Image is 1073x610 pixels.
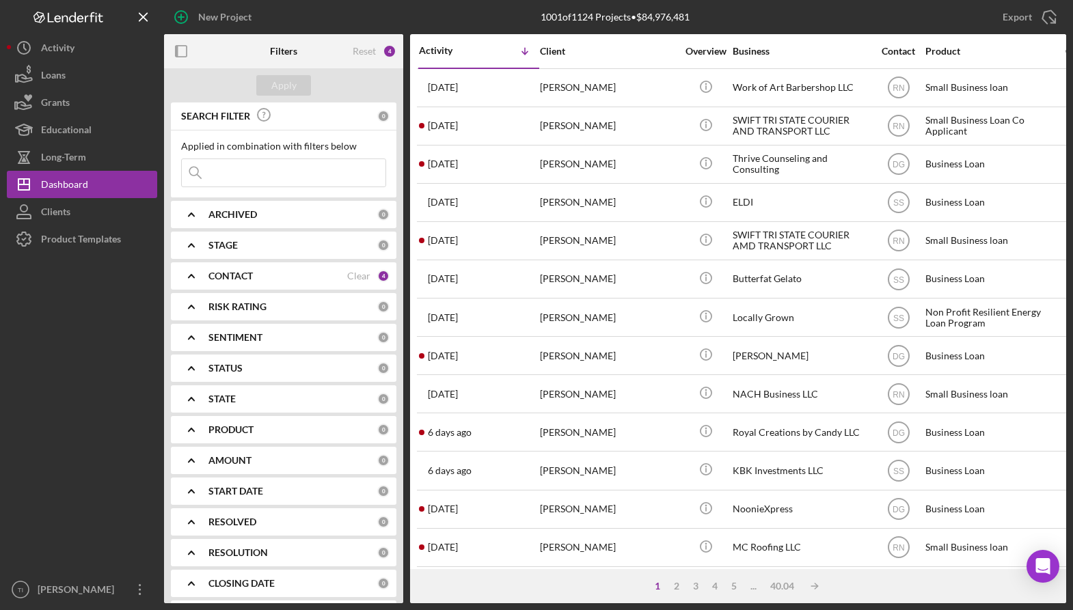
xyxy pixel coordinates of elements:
[181,141,386,152] div: Applied in combination with filters below
[208,271,253,281] b: CONTACT
[733,184,869,221] div: ELDI
[377,270,390,282] div: 4
[377,485,390,497] div: 0
[893,467,904,476] text: SS
[733,529,869,566] div: MC Roofing LLC
[648,581,667,592] div: 1
[893,122,904,131] text: RN
[893,275,904,284] text: SS
[208,516,256,527] b: RESOLVED
[733,261,869,297] div: Butterfat Gelato
[7,225,157,253] button: Product Templates
[733,376,869,412] div: NACH Business LLC
[540,529,677,566] div: [PERSON_NAME]
[377,516,390,528] div: 0
[893,351,905,361] text: DG
[208,578,275,589] b: CLOSING DATE
[353,46,376,57] div: Reset
[208,363,243,374] b: STATUS
[377,393,390,405] div: 0
[540,70,677,106] div: [PERSON_NAME]
[925,146,1062,182] div: Business Loan
[724,581,744,592] div: 5
[18,586,24,594] text: TI
[893,198,904,208] text: SS
[208,240,238,251] b: STAGE
[377,546,390,559] div: 0
[925,299,1062,335] div: Non Profit Resilient Energy Loan Program
[377,331,390,344] div: 0
[925,414,1062,450] div: Business Loan
[893,236,904,246] text: RN
[733,568,869,604] div: Meet Cute PGH
[925,46,1062,57] div: Product
[208,486,263,497] b: START DATE
[208,424,254,435] b: PRODUCT
[208,547,268,558] b: RESOLUTION
[667,581,686,592] div: 2
[377,454,390,467] div: 0
[540,146,677,182] div: [PERSON_NAME]
[7,198,157,225] button: Clients
[7,89,157,116] a: Grants
[733,223,869,259] div: SWIFT TRI STATE COURIER AMD TRANSPORT LLC
[428,312,458,323] time: 2025-08-18 21:17
[540,491,677,527] div: [PERSON_NAME]
[347,271,370,281] div: Clear
[41,61,66,92] div: Loans
[925,337,1062,374] div: Business Loan
[733,46,869,57] div: Business
[733,337,869,374] div: [PERSON_NAME]
[1027,550,1059,583] div: Open Intercom Messenger
[989,3,1066,31] button: Export
[7,34,157,61] button: Activity
[41,171,88,202] div: Dashboard
[540,568,677,604] div: [PERSON_NAME]
[733,299,869,335] div: Locally Grown
[744,581,763,592] div: ...
[41,34,74,65] div: Activity
[873,46,924,57] div: Contact
[733,452,869,488] div: KBK Investments LLC
[198,3,252,31] div: New Project
[41,116,92,147] div: Educational
[271,75,297,96] div: Apply
[733,70,869,106] div: Work of Art Barbershop LLC
[540,376,677,412] div: [PERSON_NAME]
[428,350,458,361] time: 2025-08-18 19:15
[733,146,869,182] div: Thrive Counseling and Consulting
[377,110,390,122] div: 0
[41,225,121,256] div: Product Templates
[428,503,458,514] time: 2025-08-12 04:20
[686,581,705,592] div: 3
[925,452,1062,488] div: Business Loan
[377,577,390,590] div: 0
[377,208,390,221] div: 0
[428,273,458,284] time: 2025-08-18 21:40
[893,389,904,399] text: RN
[377,362,390,374] div: 0
[733,108,869,144] div: SWIFT TRI STATE COURIER AND TRANSPORT LLC
[383,44,396,58] div: 4
[540,223,677,259] div: [PERSON_NAME]
[925,376,1062,412] div: Small Business loan
[925,529,1062,566] div: Small Business loan
[705,581,724,592] div: 4
[540,299,677,335] div: [PERSON_NAME]
[925,70,1062,106] div: Small Business loan
[7,61,157,89] a: Loans
[428,427,472,438] time: 2025-08-15 15:18
[7,143,157,171] button: Long-Term
[733,491,869,527] div: NoonieXpress
[41,143,86,174] div: Long-Term
[893,428,905,437] text: DG
[164,3,265,31] button: New Project
[7,171,157,198] button: Dashboard
[428,82,458,93] time: 2025-08-20 07:11
[428,197,458,208] time: 2025-08-19 14:25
